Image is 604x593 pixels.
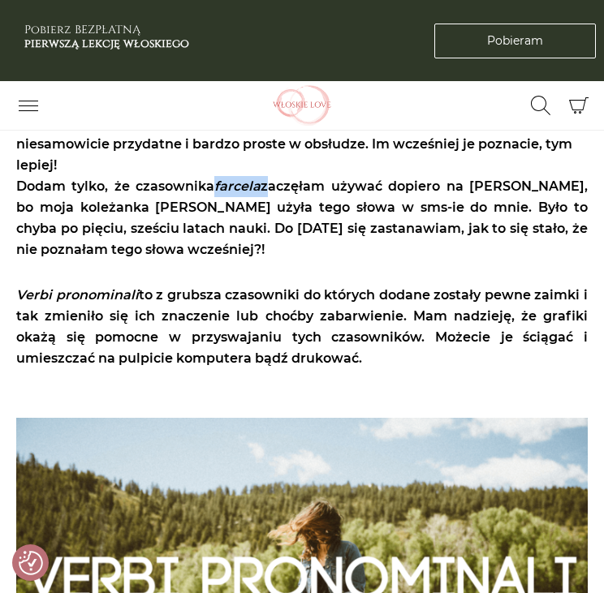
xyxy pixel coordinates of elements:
span: Pobieram [487,32,543,49]
em: farcela [214,178,261,194]
button: Przełącz formularz wyszukiwania [520,92,561,119]
b: pierwszą lekcję włoskiego [24,36,189,51]
p: Dodam tylko, że czasownika zaczęłam używać dopiero na [PERSON_NAME], bo moja koleżanka [PERSON_NA... [16,176,588,260]
h3: Pobierz BEZPŁATNĄ [24,24,189,51]
p: to z grubsza czasowniki do których dodane zostały pewne zaimki i tak zmieniło się ich znaczenie l... [16,285,588,369]
img: Włoskielove [249,85,355,126]
em: Verbi pronominali [16,287,139,303]
button: Przełącz nawigację [8,92,49,119]
a: Pobieram [434,24,596,58]
button: Preferencje co do zgód [19,551,43,575]
img: Revisit consent button [19,551,43,575]
button: Koszyk [561,88,596,123]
